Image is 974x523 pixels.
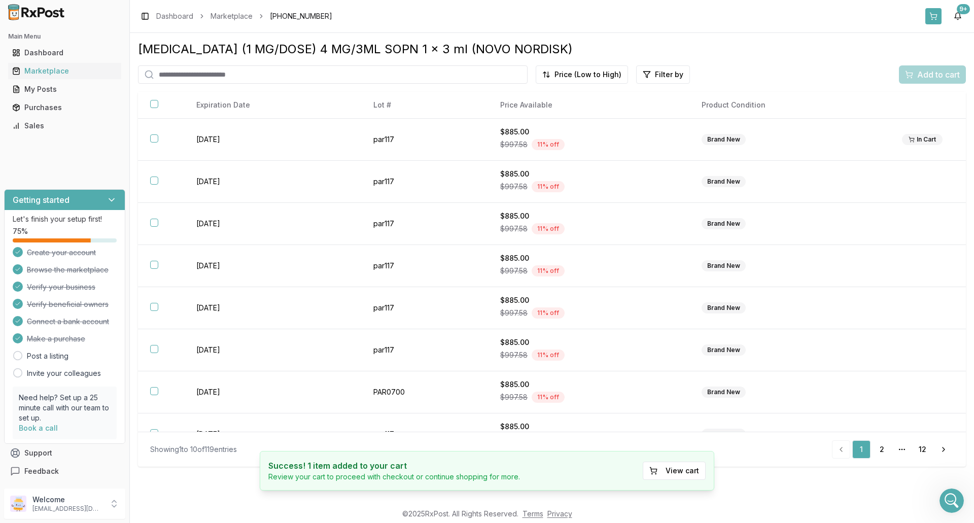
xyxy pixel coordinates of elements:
[77,260,187,270] div: It seems to have gone through
[16,332,24,340] button: Emoji picker
[184,161,362,203] td: [DATE]
[702,218,746,229] div: Brand New
[8,62,121,80] a: Marketplace
[500,253,677,263] div: $885.00
[913,440,931,459] a: 12
[532,307,565,319] div: 11 % off
[8,29,166,61] div: No response back on the [MEDICAL_DATA] just yet
[69,254,195,276] div: It seems to have gone through
[532,139,565,150] div: 11 % off
[268,472,520,482] p: Review your cart to proceed with checkout or continue shopping for more.
[32,495,103,505] p: Welcome
[702,260,746,271] div: Brand New
[156,11,332,21] nav: breadcrumb
[636,65,690,84] button: Filter by
[10,496,26,512] img: User avatar
[12,66,117,76] div: Marketplace
[12,84,117,94] div: My Posts
[13,214,117,224] p: Let's finish your setup first!
[4,462,125,480] button: Feedback
[655,69,683,80] span: Filter by
[4,45,125,61] button: Dashboard
[27,282,95,292] span: Verify your business
[500,337,677,347] div: $885.00
[500,392,528,402] span: $997.58
[13,226,28,236] span: 75 %
[702,176,746,187] div: Brand New
[4,118,125,134] button: Sales
[8,117,121,135] a: Sales
[45,304,187,324] div: Mounjaro 10 Mg/0.5 Ml Pen IF POSSIBLE PLEASE
[37,298,195,330] div: Mounjaro 10 Mg/0.5 Ml Pen IF POSSIBLE PLEASE
[361,329,488,371] td: par117
[8,32,121,41] h2: Main Menu
[8,173,195,204] div: JEFFREY says…
[12,102,117,113] div: Purchases
[4,63,125,79] button: Marketplace
[361,92,488,119] th: Lot #
[178,76,187,86] div: ok
[184,119,362,161] td: [DATE]
[488,92,689,119] th: Price Available
[852,440,871,459] a: 1
[702,134,746,145] div: Brand New
[689,92,890,119] th: Product Condition
[12,121,117,131] div: Sales
[500,350,528,360] span: $997.58
[211,11,253,21] a: Marketplace
[933,440,954,459] a: Go to next page
[643,462,706,480] button: View cart
[184,413,362,456] td: [DATE]
[4,444,125,462] button: Support
[8,254,195,284] div: JEFFREY says…
[500,308,528,318] span: $997.58
[16,36,158,55] div: No response back on the [MEDICAL_DATA] just yet
[19,424,58,432] a: Book a call
[160,180,187,190] div: thanks!
[49,13,98,23] p: Active 14h ago
[184,92,362,119] th: Expiration Date
[873,440,891,459] a: 2
[361,161,488,203] td: par117
[27,265,109,275] span: Browse the marketplace
[268,460,520,472] h4: Success! 1 item added to your cart
[500,422,677,432] div: $885.00
[177,4,196,23] button: Home
[554,69,621,80] span: Price (Low to High)
[500,224,528,234] span: $997.58
[27,248,96,258] span: Create your account
[27,351,68,361] a: Post a listing
[29,6,45,22] img: Profile image for Manuel
[184,371,362,413] td: [DATE]
[361,371,488,413] td: PAR0700
[950,8,966,24] button: 9+
[702,387,746,398] div: Brand New
[500,127,677,137] div: $885.00
[174,328,190,344] button: Send a message…
[832,440,954,459] nav: pagination
[500,169,677,179] div: $885.00
[500,140,528,150] span: $997.58
[27,317,109,327] span: Connect a bank account
[500,211,677,221] div: $885.00
[27,334,85,344] span: Make a purchase
[8,69,195,100] div: JEFFREY says…
[702,344,746,356] div: Brand New
[523,509,543,518] a: Terms
[19,393,111,423] p: Need help? Set up a 25 minute call with our team to set up.
[702,302,746,313] div: Brand New
[8,298,195,338] div: JEFFREY says…
[547,509,572,518] a: Privacy
[536,65,628,84] button: Price (Low to High)
[8,99,195,113] div: [DATE]
[13,194,69,206] h3: Getting started
[16,119,158,159] div: I added 1 x [MEDICAL_DATA] 5mg and 1 x 10mg in your cart for $450 you can delete the other cart w...
[8,284,195,298] div: [DATE]
[532,392,565,403] div: 11 % off
[49,5,115,13] h1: [PERSON_NAME]
[500,182,528,192] span: $997.58
[32,505,103,513] p: [EMAIL_ADDRESS][DOMAIN_NAME]
[8,203,195,254] div: Manuel says…
[12,48,117,58] div: Dashboard
[156,11,193,21] a: Dashboard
